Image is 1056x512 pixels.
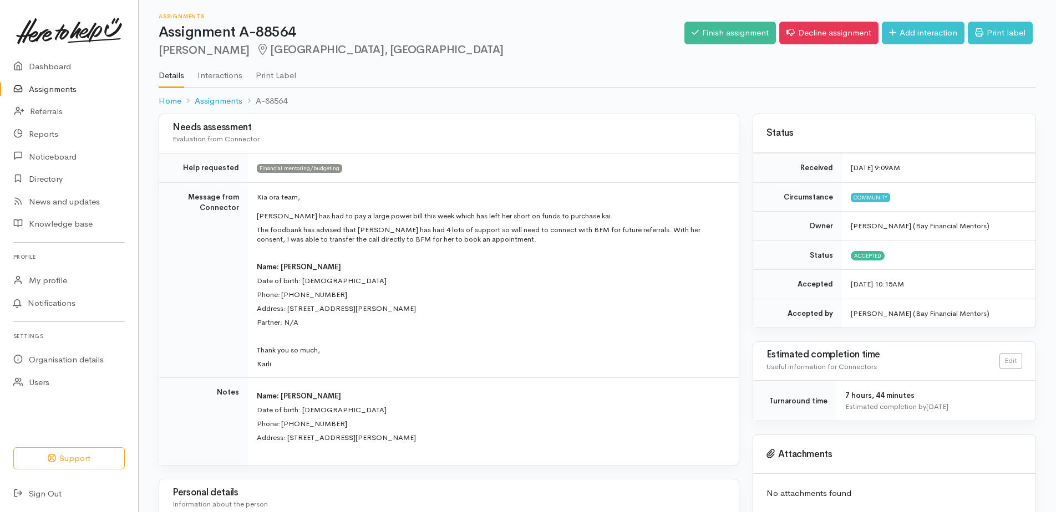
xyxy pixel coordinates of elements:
[257,391,341,401] span: Name: [PERSON_NAME]
[845,391,915,400] span: 7 hours, 44 minutes
[926,402,948,411] time: [DATE]
[256,43,504,57] span: [GEOGRAPHIC_DATA], [GEOGRAPHIC_DATA]
[257,419,725,428] p: Phone: [PHONE_NUMBER]
[172,499,268,509] span: Information about the person
[257,262,341,272] span: Name: [PERSON_NAME]
[753,153,842,183] td: Received
[242,95,287,107] li: A-88564
[851,221,989,231] span: [PERSON_NAME] (Bay Financial Mentors)
[753,381,836,421] td: Turnaround time
[766,487,1022,500] p: No attachments found
[968,22,1033,44] a: Print label
[779,22,879,44] a: Decline assignment
[766,449,1022,460] h3: Attachments
[851,193,890,202] span: Community
[257,164,342,173] span: Financial mentoring/budgeting
[159,95,181,107] a: Home
[256,56,296,87] a: Print Label
[159,153,248,183] td: Help requested
[845,401,1022,412] div: Estimated completion by
[766,362,877,371] span: Useful information for Connectors
[851,251,885,260] span: Accepted
[851,279,904,289] time: [DATE] 10:15AM
[159,378,248,465] td: Notes
[882,22,964,44] a: Add interaction
[753,270,842,299] td: Accepted
[257,345,725,355] p: Thank you so much,
[753,182,842,212] td: Circumstance
[842,299,1035,327] td: [PERSON_NAME] (Bay Financial Mentors)
[257,276,725,285] p: Date of birth: [DEMOGRAPHIC_DATA]
[197,56,242,87] a: Interactions
[159,88,1036,114] nav: breadcrumb
[13,329,125,344] h6: Settings
[172,134,260,144] span: Evaluation from Connector
[257,359,725,368] p: Karli
[257,433,725,442] p: Address: [STREET_ADDRESS][PERSON_NAME]
[13,447,125,470] button: Support
[13,249,125,264] h6: Profile
[172,122,725,133] h3: Needs assessment
[195,95,242,107] a: Assignments
[851,163,900,172] time: [DATE] 9:09AM
[753,212,842,241] td: Owner
[257,290,725,299] p: Phone: [PHONE_NUMBER]
[766,128,1022,139] h3: Status
[159,44,684,57] h2: [PERSON_NAME]
[257,192,725,203] p: Kia ora team,
[684,22,776,44] a: Finish assignment
[766,350,999,360] h3: Estimated completion time
[257,225,725,244] p: The foodbank has advised that [PERSON_NAME] has had 4 lots of support so will need to connect wit...
[753,240,842,270] td: Status
[159,13,684,19] h6: Assignments
[159,24,684,40] h1: Assignment A-88564
[159,182,248,378] td: Message from Connector
[753,299,842,327] td: Accepted by
[257,211,725,221] p: [PERSON_NAME] has had to pay a large power bill this week which has left her short on funds to pu...
[257,405,725,414] p: Date of birth: [DEMOGRAPHIC_DATA]
[172,488,725,498] h3: Personal details
[257,304,725,313] p: Address: [STREET_ADDRESS][PERSON_NAME]
[257,318,725,327] p: Partner: N/A
[159,56,184,88] a: Details
[999,353,1022,369] a: Edit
